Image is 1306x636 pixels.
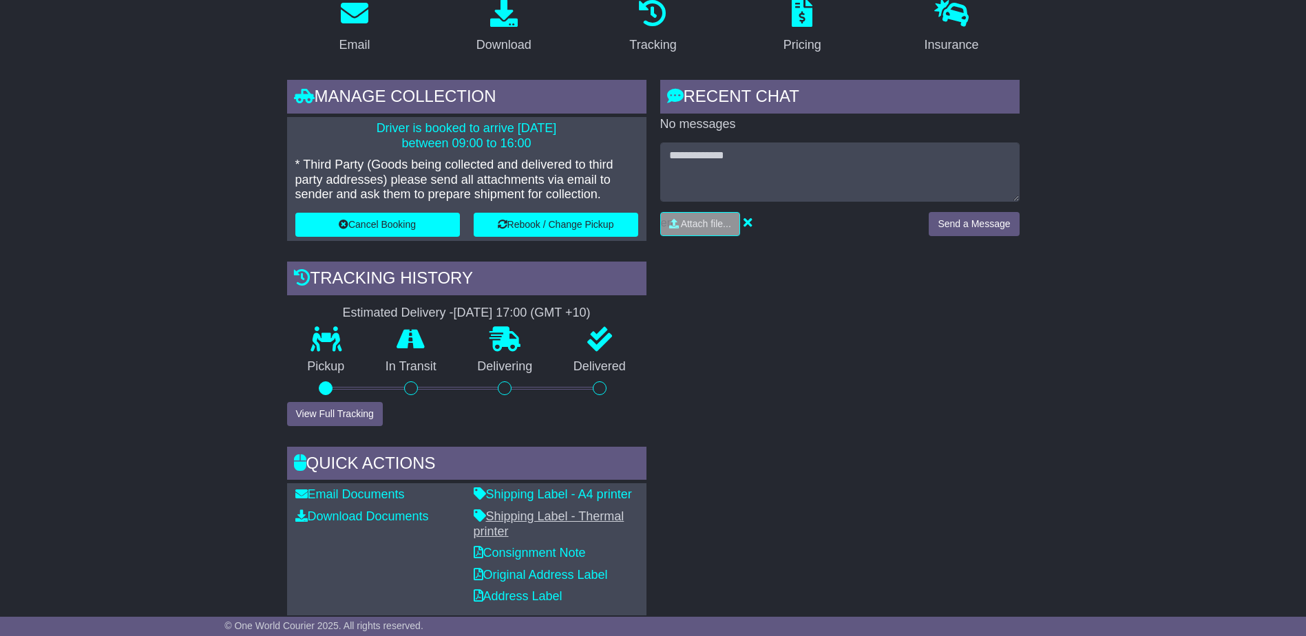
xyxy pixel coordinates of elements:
[474,589,562,603] a: Address Label
[287,402,383,426] button: View Full Tracking
[474,568,608,582] a: Original Address Label
[929,212,1019,236] button: Send a Message
[224,620,423,631] span: © One World Courier 2025. All rights reserved.
[476,36,531,54] div: Download
[339,36,370,54] div: Email
[454,306,591,321] div: [DATE] 17:00 (GMT +10)
[553,359,646,374] p: Delivered
[474,213,638,237] button: Rebook / Change Pickup
[287,359,366,374] p: Pickup
[295,487,405,501] a: Email Documents
[295,509,429,523] a: Download Documents
[295,158,638,202] p: * Third Party (Goods being collected and delivered to third party addresses) please send all atta...
[287,80,646,117] div: Manage collection
[295,121,638,151] p: Driver is booked to arrive [DATE] between 09:00 to 16:00
[287,447,646,484] div: Quick Actions
[287,262,646,299] div: Tracking history
[474,487,632,501] a: Shipping Label - A4 printer
[474,546,586,560] a: Consignment Note
[474,509,624,538] a: Shipping Label - Thermal printer
[287,306,646,321] div: Estimated Delivery -
[365,359,457,374] p: In Transit
[925,36,979,54] div: Insurance
[629,36,676,54] div: Tracking
[660,80,1020,117] div: RECENT CHAT
[457,359,554,374] p: Delivering
[783,36,821,54] div: Pricing
[660,117,1020,132] p: No messages
[295,213,460,237] button: Cancel Booking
